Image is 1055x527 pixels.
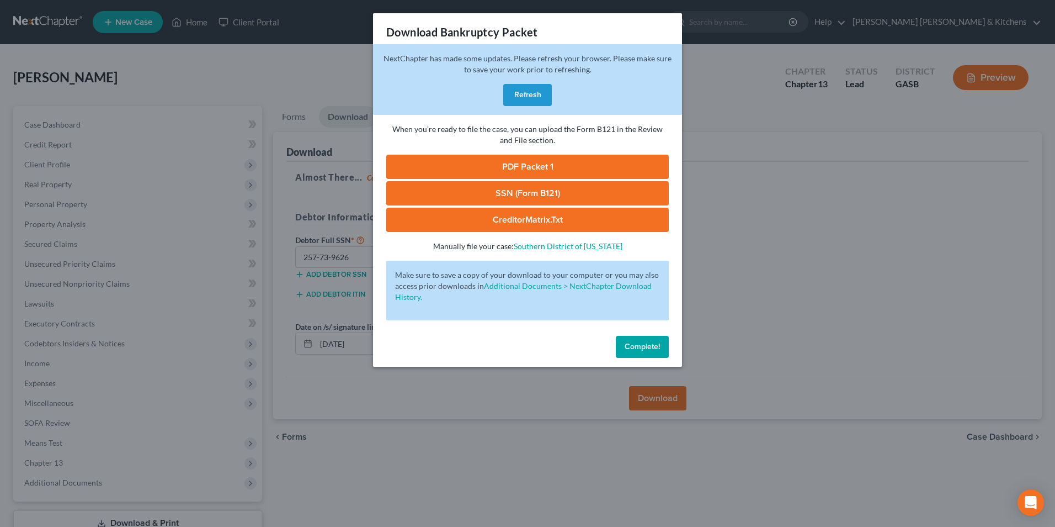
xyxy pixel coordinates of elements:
[386,155,669,179] a: PDF Packet 1
[503,84,552,106] button: Refresh
[625,342,660,351] span: Complete!
[616,336,669,358] button: Complete!
[395,270,660,303] p: Make sure to save a copy of your download to your computer or you may also access prior downloads in
[383,54,672,74] span: NextChapter has made some updates. Please refresh your browser. Please make sure to save your wor...
[386,208,669,232] a: CreditorMatrix.txt
[514,241,622,251] a: Southern District of [US_STATE]
[395,281,652,302] a: Additional Documents > NextChapter Download History.
[386,24,537,40] h3: Download Bankruptcy Packet
[386,181,669,205] a: SSN (Form B121)
[386,124,669,146] p: When you're ready to file the case, you can upload the Form B121 in the Review and File section.
[386,241,669,252] p: Manually file your case:
[1017,489,1044,516] div: Open Intercom Messenger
